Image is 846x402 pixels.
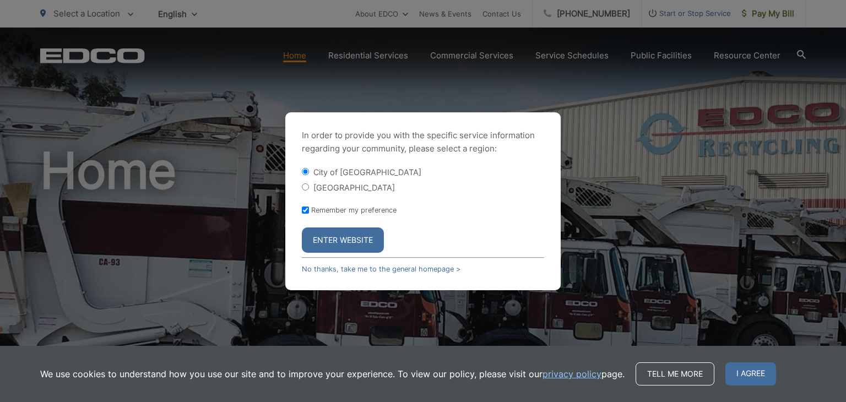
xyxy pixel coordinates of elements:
a: Tell me more [636,362,714,385]
a: No thanks, take me to the general homepage > [302,265,460,273]
p: We use cookies to understand how you use our site and to improve your experience. To view our pol... [40,367,625,381]
a: privacy policy [543,367,601,381]
span: I agree [725,362,776,385]
button: Enter Website [302,227,384,253]
label: City of [GEOGRAPHIC_DATA] [313,167,421,177]
label: Remember my preference [311,206,397,214]
p: In order to provide you with the specific service information regarding your community, please se... [302,129,544,155]
label: [GEOGRAPHIC_DATA] [313,183,395,192]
